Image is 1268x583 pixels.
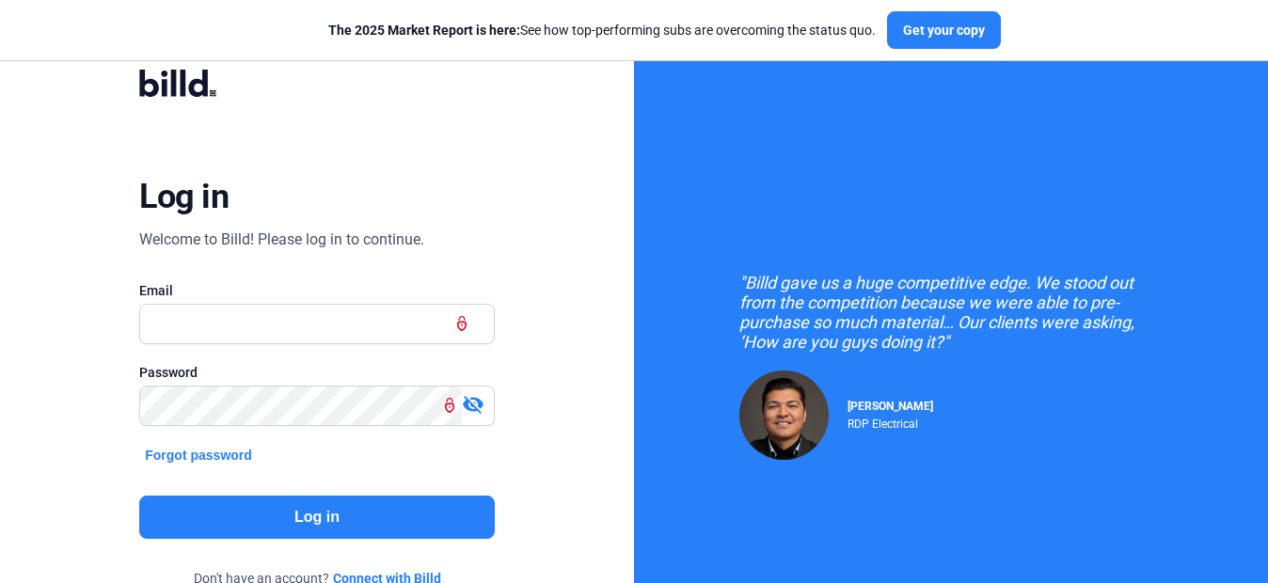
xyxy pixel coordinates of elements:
div: See how top-performing subs are overcoming the status quo. [328,21,876,39]
button: Get your copy [887,11,1001,49]
mat-icon: visibility_off [462,393,484,416]
button: Log in [139,496,494,539]
div: RDP Electrical [848,413,933,431]
img: Raul Pacheco [739,370,829,460]
div: Password [139,363,494,382]
span: [PERSON_NAME] [848,400,933,413]
div: Welcome to Billd! Please log in to continue. [139,228,424,251]
div: Log in [139,176,229,217]
div: "Billd gave us a huge competitive edge. We stood out from the competition because we were able to... [739,273,1163,352]
button: Forgot password [139,445,258,465]
div: Email [139,281,494,300]
span: The 2025 Market Report is here: [328,23,520,38]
